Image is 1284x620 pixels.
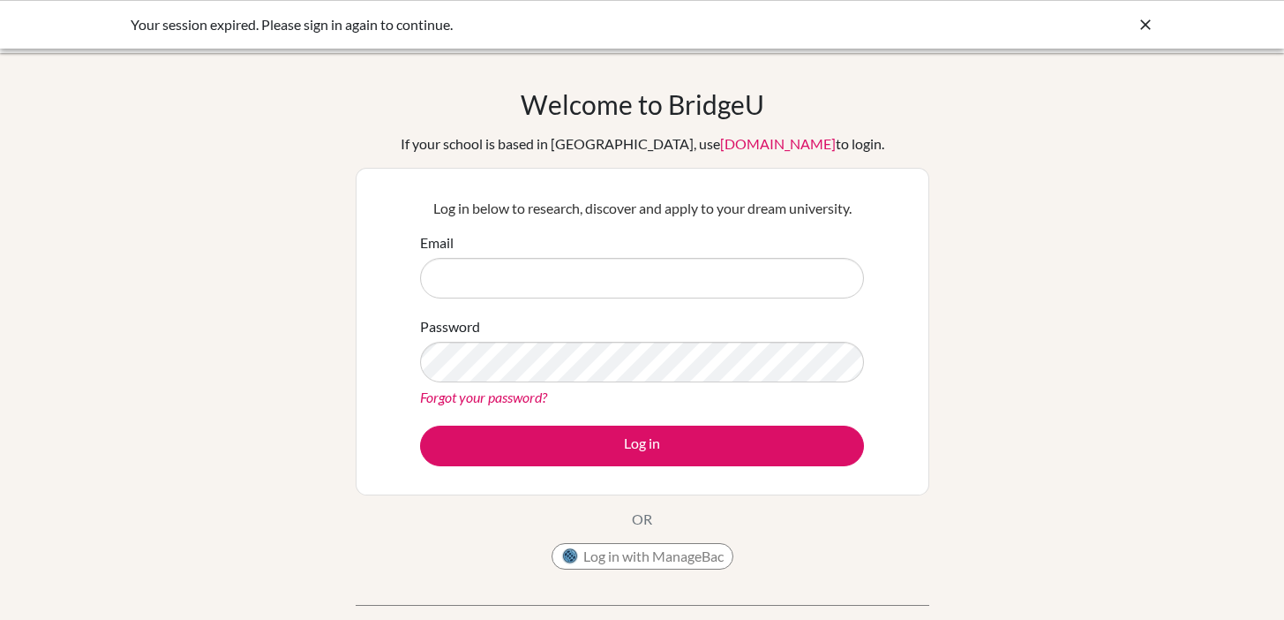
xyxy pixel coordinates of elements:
[131,14,890,35] div: Your session expired. Please sign in again to continue.
[420,198,864,219] p: Log in below to research, discover and apply to your dream university.
[521,88,764,120] h1: Welcome to BridgeU
[420,389,547,405] a: Forgot your password?
[401,133,884,155] div: If your school is based in [GEOGRAPHIC_DATA], use to login.
[420,316,480,337] label: Password
[720,135,836,152] a: [DOMAIN_NAME]
[420,232,454,253] label: Email
[420,426,864,466] button: Log in
[632,509,652,530] p: OR
[552,543,733,570] button: Log in with ManageBac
